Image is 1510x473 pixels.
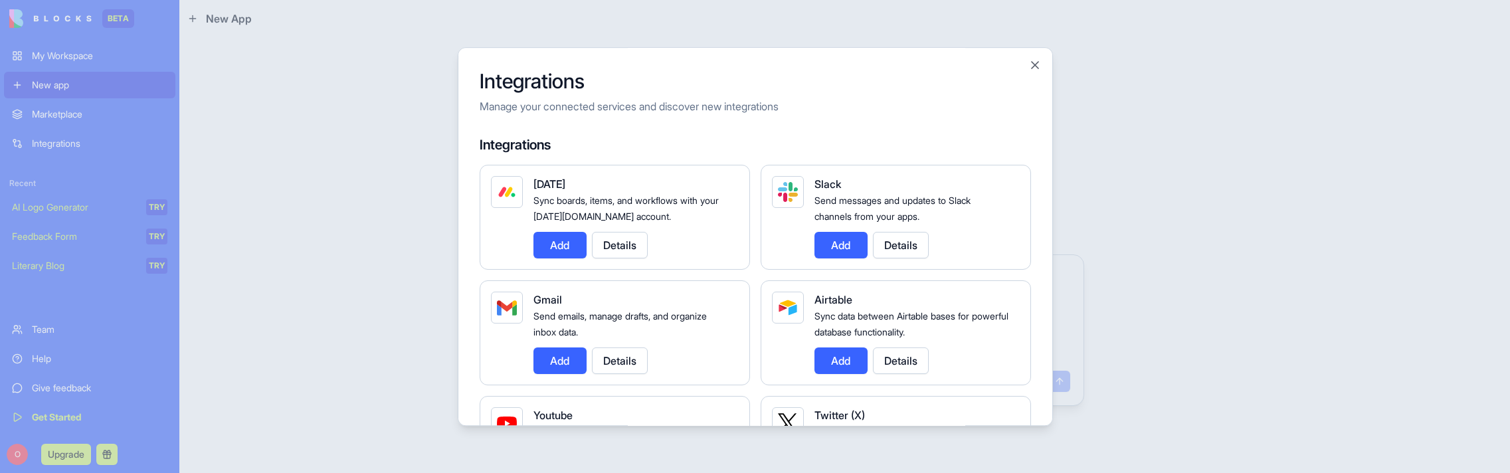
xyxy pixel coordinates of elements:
button: Add [533,232,587,258]
span: Slack [814,177,841,191]
span: Sync data between Airtable bases for powerful database functionality. [814,310,1008,337]
p: Manage your connected services and discover new integrations [480,98,1031,114]
h4: Integrations [480,136,1031,154]
button: Add [533,347,587,374]
button: Add [814,347,868,374]
span: Twitter (X) [814,409,865,422]
span: Sync boards, items, and workflows with your [DATE][DOMAIN_NAME] account. [533,195,719,222]
span: [DATE] [533,177,565,191]
span: Youtube [533,409,573,422]
button: Details [592,347,648,374]
button: Close [1028,58,1042,72]
span: Gmail [533,293,562,306]
button: Add [814,232,868,258]
span: Send messages and updates to Slack channels from your apps. [814,195,971,222]
span: Airtable [814,293,852,306]
button: Details [873,347,929,374]
span: Send emails, manage drafts, and organize inbox data. [533,310,707,337]
h2: Integrations [480,69,1031,93]
button: Details [592,232,648,258]
button: Details [873,232,929,258]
